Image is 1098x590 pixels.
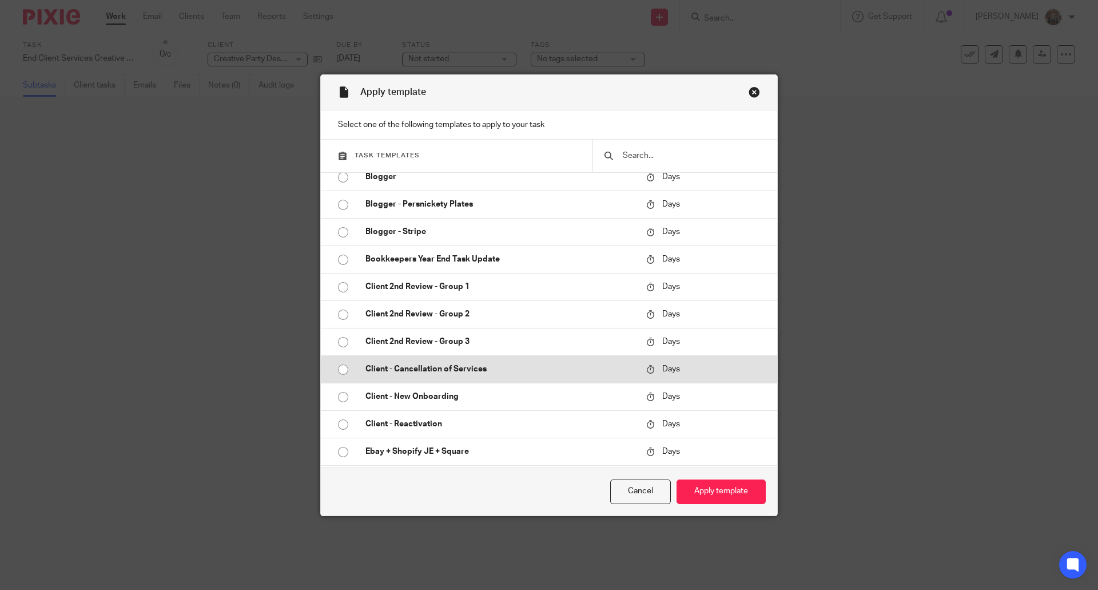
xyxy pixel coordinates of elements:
span: Days [662,200,680,208]
span: Days [662,310,680,318]
span: Apply template [360,88,426,97]
span: Days [662,338,680,346]
span: Days [662,420,680,428]
p: Select one of the following templates to apply to your task [321,110,777,140]
p: Blogger - Persnickety Plates [365,199,635,210]
p: Client - Cancellation of Services [365,363,635,375]
p: Client - New Onboarding [365,391,635,402]
span: Days [662,228,680,236]
p: Bookkeepers Year End Task Update [365,254,635,265]
p: Ebay + Shopify JE + Square [365,446,635,457]
p: Blogger - Stripe [365,226,635,237]
button: Apply template [677,480,766,504]
span: Task templates [355,152,420,159]
span: Days [662,255,680,263]
span: Days [662,173,680,181]
div: Close this dialog window [749,86,760,97]
span: Days [662,393,680,401]
p: Client 2nd Review - Group 3 [365,336,635,347]
p: Blogger [365,171,635,183]
span: Days [662,448,680,456]
button: Cancel [610,480,671,504]
input: Search... [622,149,766,162]
p: Client 2nd Review - Group 2 [365,308,635,320]
span: Days [662,365,680,373]
p: Client - Reactivation [365,418,635,430]
span: Days [662,283,680,291]
p: Client 2nd Review - Group 1 [365,281,635,292]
